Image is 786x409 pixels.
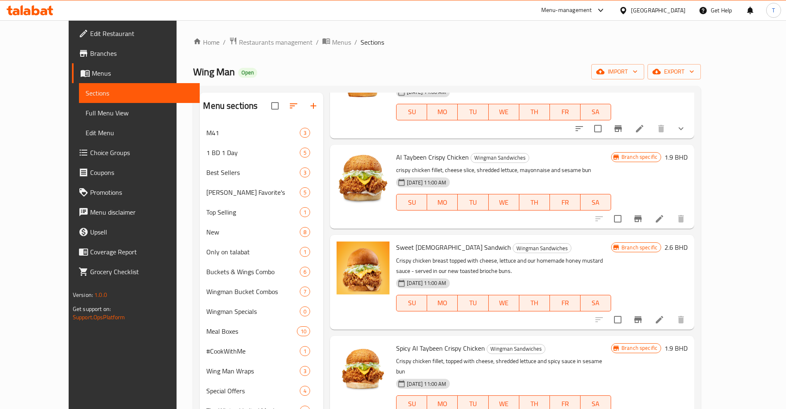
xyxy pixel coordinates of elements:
[200,222,323,242] div: New8
[90,247,193,257] span: Coverage Report
[297,328,310,335] span: 10
[206,386,300,396] span: Special Offers
[430,297,454,309] span: MO
[90,207,193,217] span: Menu disclaimer
[200,321,323,341] div: Meal Boxes10
[300,227,310,237] div: items
[90,29,193,38] span: Edit Restaurant
[523,297,547,309] span: TH
[206,187,300,197] span: [PERSON_NAME] Favorite's
[206,267,300,277] div: Buckets & Wings Combo
[337,242,389,294] img: Sweet Chick Sandwich
[72,63,200,83] a: Menus
[303,96,323,116] button: Add section
[664,342,688,354] h6: 1.9 BHD
[609,311,626,328] span: Select to update
[206,148,300,158] span: 1 BD 1 Day
[430,106,454,118] span: MO
[238,69,257,76] span: Open
[90,167,193,177] span: Coupons
[400,196,424,208] span: SU
[396,104,427,120] button: SU
[193,37,220,47] a: Home
[519,194,550,210] button: TH
[72,24,200,43] a: Edit Restaurant
[513,244,571,253] span: Wingman Sandwiches
[635,124,645,134] a: Edit menu item
[206,128,300,138] span: M41
[550,295,581,311] button: FR
[519,295,550,311] button: TH
[200,123,323,143] div: M413
[489,194,519,210] button: WE
[400,297,424,309] span: SU
[206,167,300,177] div: Best Sellers
[200,361,323,381] div: Wing Man Wraps3
[553,196,577,208] span: FR
[72,222,200,242] a: Upsell
[203,100,258,112] h2: Menu sections
[90,48,193,58] span: Branches
[492,196,516,208] span: WE
[86,128,193,138] span: Edit Menu
[90,267,193,277] span: Grocery Checklist
[300,207,310,217] div: items
[631,6,686,15] div: [GEOGRAPHIC_DATA]
[200,262,323,282] div: Buckets & Wings Combo6
[200,143,323,163] div: 1 BD 1 Day5
[396,295,427,311] button: SU
[300,129,310,137] span: 3
[206,247,300,257] span: Only on talabat
[404,380,449,388] span: [DATE] 11:00 AM
[200,381,323,401] div: Special Offers4
[79,123,200,143] a: Edit Menu
[300,386,310,396] div: items
[489,104,519,120] button: WE
[200,341,323,361] div: #CookWithMe1
[300,268,310,276] span: 6
[591,64,644,79] button: import
[300,167,310,177] div: items
[206,227,300,237] div: New
[581,104,611,120] button: SA
[654,67,694,77] span: export
[337,342,389,395] img: Spicy Al Taybeen Crispy Chicken
[396,342,485,354] span: Spicy Al Taybeen Crispy Chicken
[193,62,235,81] span: Wing Man
[396,241,511,254] span: Sweet [DEMOGRAPHIC_DATA] Sandwich
[461,106,485,118] span: TU
[300,169,310,177] span: 3
[404,179,449,187] span: [DATE] 11:00 AM
[400,106,424,118] span: SU
[300,248,310,256] span: 1
[300,189,310,196] span: 5
[664,151,688,163] h6: 1.9 BHD
[396,356,611,377] p: Crispy chicken fillet, topped with cheese, shredded lettuce and spicy sauce in sesame bun
[72,43,200,63] a: Branches
[492,106,516,118] span: WE
[73,304,111,314] span: Get support on:
[396,165,611,175] p: crispy chicken fillet, cheese slice, shredded lettuce, mayonnaise and sesame bun
[676,124,686,134] svg: Show Choices
[90,148,193,158] span: Choice Groups
[589,120,607,137] span: Select to update
[461,297,485,309] span: TU
[206,287,300,297] div: Wingman Bucket Combos
[322,37,351,48] a: Menus
[584,297,608,309] span: SA
[206,187,300,197] div: WOKMAN Favorite's
[332,37,351,47] span: Menus
[86,88,193,98] span: Sections
[206,207,300,217] span: Top Selling
[471,153,529,163] span: Wingman Sandwiches
[427,104,458,120] button: MO
[200,163,323,182] div: Best Sellers3
[671,119,691,139] button: show more
[300,366,310,376] div: items
[300,367,310,375] span: 3
[79,83,200,103] a: Sections
[337,151,389,204] img: Al Taybeen Crispy Chicken
[598,67,638,77] span: import
[300,347,310,355] span: 1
